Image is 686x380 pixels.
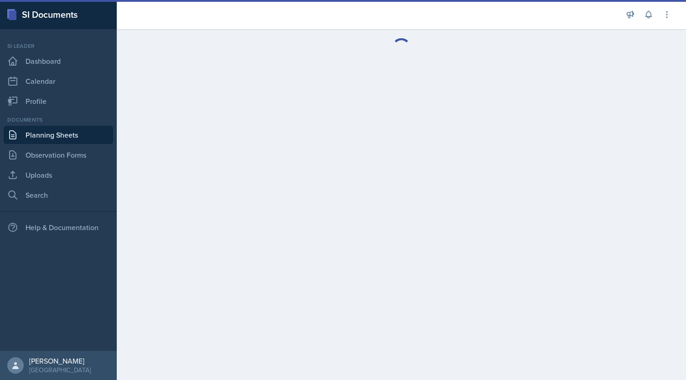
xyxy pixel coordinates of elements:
[4,42,113,50] div: Si leader
[4,72,113,90] a: Calendar
[4,116,113,124] div: Documents
[4,92,113,110] a: Profile
[29,356,91,365] div: [PERSON_NAME]
[29,365,91,375] div: [GEOGRAPHIC_DATA]
[4,166,113,184] a: Uploads
[4,146,113,164] a: Observation Forms
[4,218,113,236] div: Help & Documentation
[4,126,113,144] a: Planning Sheets
[4,186,113,204] a: Search
[4,52,113,70] a: Dashboard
